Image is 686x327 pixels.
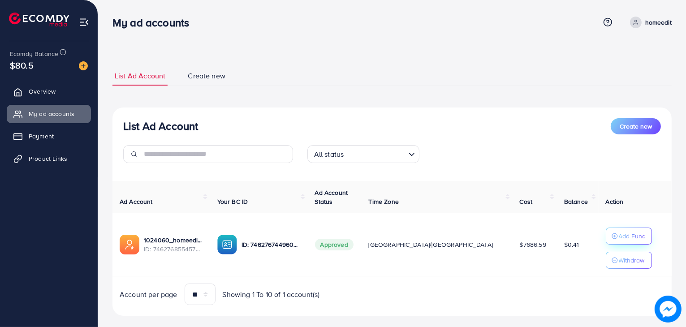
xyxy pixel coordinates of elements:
[223,289,320,300] span: Showing 1 To 10 of 1 account(s)
[619,255,645,266] p: Withdraw
[564,197,588,206] span: Balance
[7,105,91,123] a: My ad accounts
[606,252,652,269] button: Withdraw
[242,239,301,250] p: ID: 7462767449604177937
[144,245,203,254] span: ID: 7462768554572742672
[315,239,354,250] span: Approved
[645,17,672,28] p: homeedit
[606,228,652,245] button: Add Fund
[307,145,419,163] div: Search for option
[29,87,56,96] span: Overview
[606,197,624,206] span: Action
[29,109,74,118] span: My ad accounts
[7,150,91,168] a: Product Links
[120,235,139,254] img: ic-ads-acc.e4c84228.svg
[520,197,533,206] span: Cost
[564,240,579,249] span: $0.41
[144,236,203,254] div: <span class='underline'>1024060_homeedit7_1737561213516</span></br>7462768554572742672
[369,240,493,249] span: [GEOGRAPHIC_DATA]/[GEOGRAPHIC_DATA]
[112,16,196,29] h3: My ad accounts
[655,296,682,323] img: image
[7,127,91,145] a: Payment
[188,71,225,81] span: Create new
[123,120,198,133] h3: List Ad Account
[217,235,237,254] img: ic-ba-acc.ded83a64.svg
[120,197,153,206] span: Ad Account
[120,289,177,300] span: Account per page
[346,146,405,161] input: Search for option
[10,49,58,58] span: Ecomdy Balance
[520,240,546,249] span: $7686.59
[79,17,89,27] img: menu
[619,231,646,241] p: Add Fund
[7,82,91,100] a: Overview
[369,197,399,206] span: Time Zone
[29,154,67,163] span: Product Links
[10,59,34,72] span: $80.5
[79,61,88,70] img: image
[217,197,248,206] span: Your BC ID
[9,13,69,26] img: logo
[611,118,661,134] button: Create new
[29,132,54,141] span: Payment
[315,188,348,206] span: Ad Account Status
[312,148,346,161] span: All status
[115,71,165,81] span: List Ad Account
[620,122,652,131] span: Create new
[626,17,672,28] a: homeedit
[144,236,203,245] a: 1024060_homeedit7_1737561213516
